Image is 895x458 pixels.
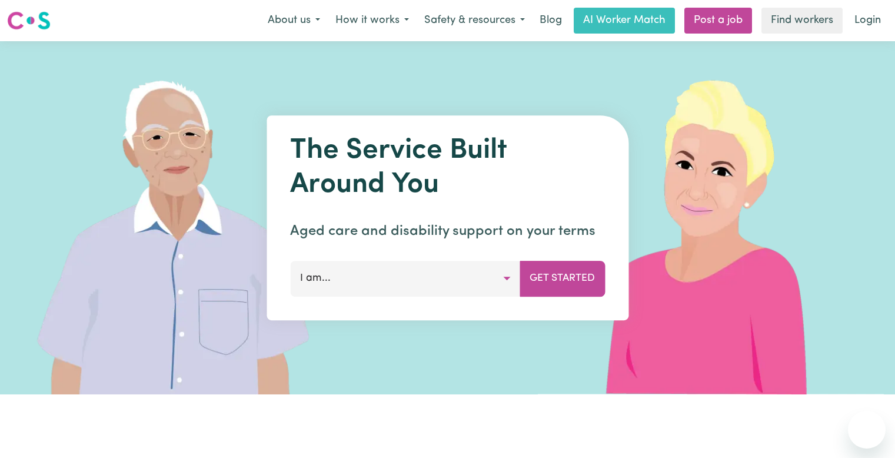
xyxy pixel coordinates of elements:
a: AI Worker Match [574,8,675,34]
button: Safety & resources [417,8,533,33]
iframe: Button to launch messaging window [848,411,886,449]
a: Login [847,8,888,34]
a: Find workers [761,8,843,34]
a: Careseekers logo [7,7,51,34]
button: Get Started [520,261,605,296]
h1: The Service Built Around You [290,134,605,202]
a: Blog [533,8,569,34]
button: How it works [328,8,417,33]
p: Aged care and disability support on your terms [290,221,605,242]
a: Post a job [684,8,752,34]
button: About us [260,8,328,33]
button: I am... [290,261,520,296]
img: Careseekers logo [7,10,51,31]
